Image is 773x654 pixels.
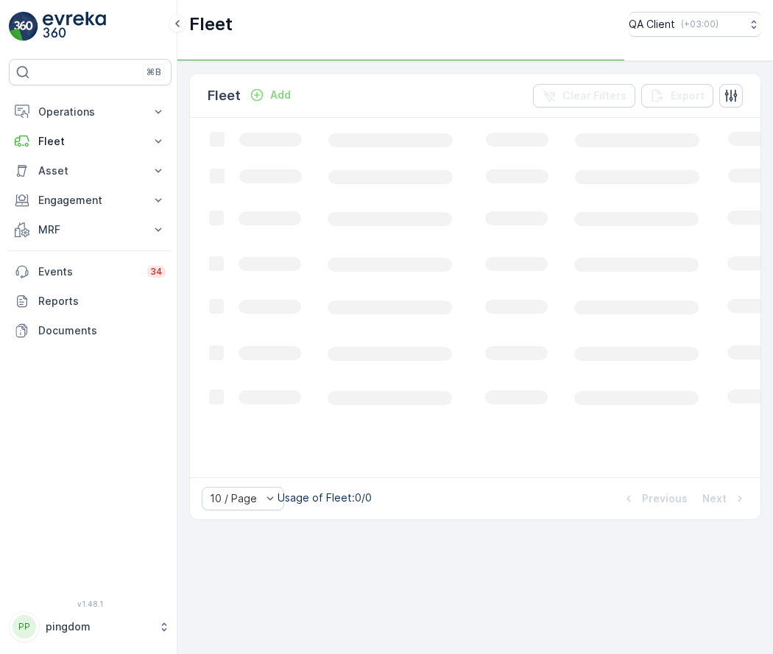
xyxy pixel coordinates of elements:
[38,294,166,309] p: Reports
[278,490,372,505] p: Usage of Fleet : 0/0
[9,12,38,41] img: logo
[629,17,675,32] p: QA Client
[9,316,172,345] a: Documents
[702,491,727,506] p: Next
[9,97,172,127] button: Operations
[38,264,138,279] p: Events
[38,323,166,338] p: Documents
[9,215,172,245] button: MRF
[43,12,106,41] img: logo_light-DOdMpM7g.png
[150,266,163,278] p: 34
[147,66,161,78] p: ⌘B
[270,88,291,102] p: Add
[38,163,142,178] p: Asset
[9,186,172,215] button: Engagement
[642,491,688,506] p: Previous
[38,193,142,208] p: Engagement
[533,84,635,108] button: Clear Filters
[562,88,626,103] p: Clear Filters
[641,84,713,108] button: Export
[9,286,172,316] a: Reports
[9,127,172,156] button: Fleet
[13,615,36,639] div: PP
[208,85,241,106] p: Fleet
[671,88,705,103] p: Export
[9,599,172,608] span: v 1.48.1
[9,257,172,286] a: Events34
[629,12,761,37] button: QA Client(+03:00)
[244,86,297,104] button: Add
[681,18,719,30] p: ( +03:00 )
[46,619,151,634] p: pingdom
[9,156,172,186] button: Asset
[38,105,142,119] p: Operations
[701,490,749,507] button: Next
[189,13,233,36] p: Fleet
[620,490,689,507] button: Previous
[9,611,172,642] button: PPpingdom
[38,222,142,237] p: MRF
[38,134,142,149] p: Fleet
